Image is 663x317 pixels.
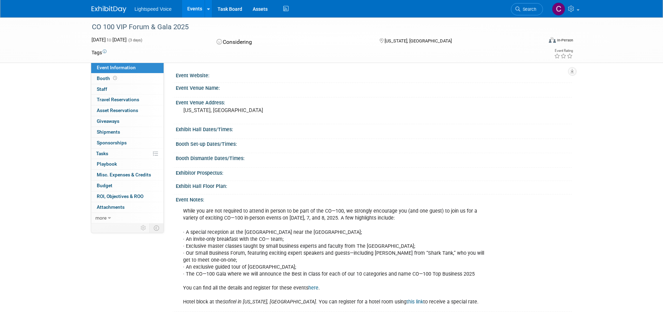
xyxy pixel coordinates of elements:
[91,84,164,95] a: Staff
[214,36,368,48] div: Considering
[308,285,318,291] a: here
[97,129,120,135] span: Shipments
[91,138,164,148] a: Sponsorships
[91,63,164,73] a: Event Information
[97,193,143,199] span: ROI, Objectives & ROO
[97,76,118,81] span: Booth
[135,6,172,12] span: Lightspeed Voice
[95,215,106,221] span: more
[176,124,572,133] div: Exhibit Hall Dates/Times:
[91,127,164,137] a: Shipments
[89,21,532,33] div: CO 100 VIP Forum & Gala 2025
[97,161,117,167] span: Playbook
[97,97,139,102] span: Travel Reservations
[91,159,164,169] a: Playbook
[91,181,164,191] a: Budget
[97,140,127,145] span: Sponsorships
[385,38,452,43] span: [US_STATE], [GEOGRAPHIC_DATA]
[97,183,112,188] span: Budget
[97,172,151,177] span: Misc. Expenses & Credits
[520,7,536,12] span: Search
[97,118,119,124] span: Giveaways
[97,108,138,113] span: Asset Reservations
[137,223,150,232] td: Personalize Event Tab Strip
[91,202,164,213] a: Attachments
[91,116,164,127] a: Giveaways
[552,2,565,16] img: Christopher Taylor
[176,195,572,203] div: Event Notes:
[91,105,164,116] a: Asset Reservations
[91,191,164,202] a: ROI, Objectives & ROO
[112,76,118,81] span: Booth not reserved yet
[128,38,142,42] span: (3 days)
[92,37,127,42] span: [DATE] [DATE]
[183,107,333,113] pre: [US_STATE], [GEOGRAPHIC_DATA]
[91,73,164,84] a: Booth
[97,86,107,92] span: Staff
[92,49,106,56] td: Tags
[91,149,164,159] a: Tasks
[97,65,136,70] span: Event Information
[96,151,108,156] span: Tasks
[176,70,572,79] div: Event Website:
[549,37,556,43] img: Format-Inperson.png
[176,97,572,106] div: Event Venue Address:
[176,181,572,190] div: Exhibit Hall Floor Plan:
[407,299,423,305] a: this link
[176,83,572,92] div: Event Venue Name:
[557,38,573,43] div: In-Person
[511,3,543,15] a: Search
[176,139,572,148] div: Booth Set-up Dates/Times:
[223,299,316,305] i: Sofitel in [US_STATE], [GEOGRAPHIC_DATA]
[176,153,572,162] div: Booth Dismantle Dates/Times:
[149,223,164,232] td: Toggle Event Tabs
[178,204,495,309] div: While you are not required to attend in person to be part of the CO—100, we strongly encourage yo...
[92,6,126,13] img: ExhibitDay
[91,95,164,105] a: Travel Reservations
[502,36,574,47] div: Event Format
[554,49,573,53] div: Event Rating
[97,204,125,210] span: Attachments
[106,37,112,42] span: to
[176,168,572,176] div: Exhibitor Prospectus:
[91,170,164,180] a: Misc. Expenses & Credits
[91,213,164,223] a: more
